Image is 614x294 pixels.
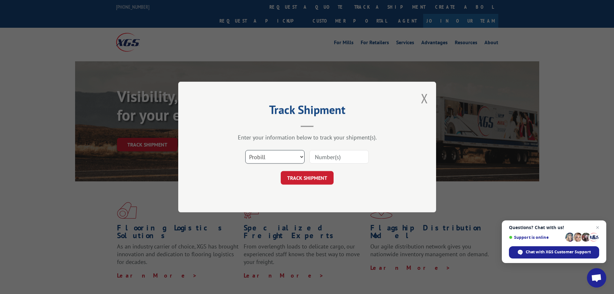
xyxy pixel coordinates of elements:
[509,246,599,259] div: Chat with XGS Customer Support
[509,225,599,230] span: Questions? Chat with us!
[210,105,404,117] h2: Track Shipment
[594,224,601,231] span: Close chat
[309,150,369,164] input: Number(s)
[281,171,334,185] button: TRACK SHIPMENT
[509,235,563,240] span: Support is online
[210,134,404,141] div: Enter your information below to track your shipment(s).
[421,90,428,107] button: Close modal
[526,249,591,255] span: Chat with XGS Customer Support
[587,268,606,288] div: Open chat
